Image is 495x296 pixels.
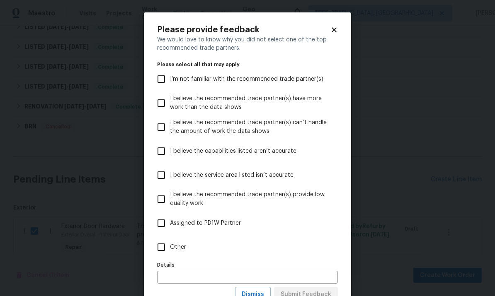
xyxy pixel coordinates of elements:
legend: Please select all that may apply [157,62,338,67]
span: I believe the recommended trade partner(s) provide low quality work [170,190,331,208]
div: We would love to know why you did not select one of the top recommended trade partners. [157,36,338,52]
span: I’m not familiar with the recommended trade partner(s) [170,75,323,84]
span: I believe the capabilities listed aren’t accurate [170,147,296,156]
h2: Please provide feedback [157,26,330,34]
span: I believe the recommended trade partner(s) can’t handle the amount of work the data shows [170,118,331,136]
span: Assigned to PD1W Partner [170,219,241,228]
span: I believe the service area listed isn’t accurate [170,171,294,180]
label: Details [157,262,338,267]
span: I believe the recommended trade partner(s) have more work than the data shows [170,94,331,112]
span: Other [170,243,186,252]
